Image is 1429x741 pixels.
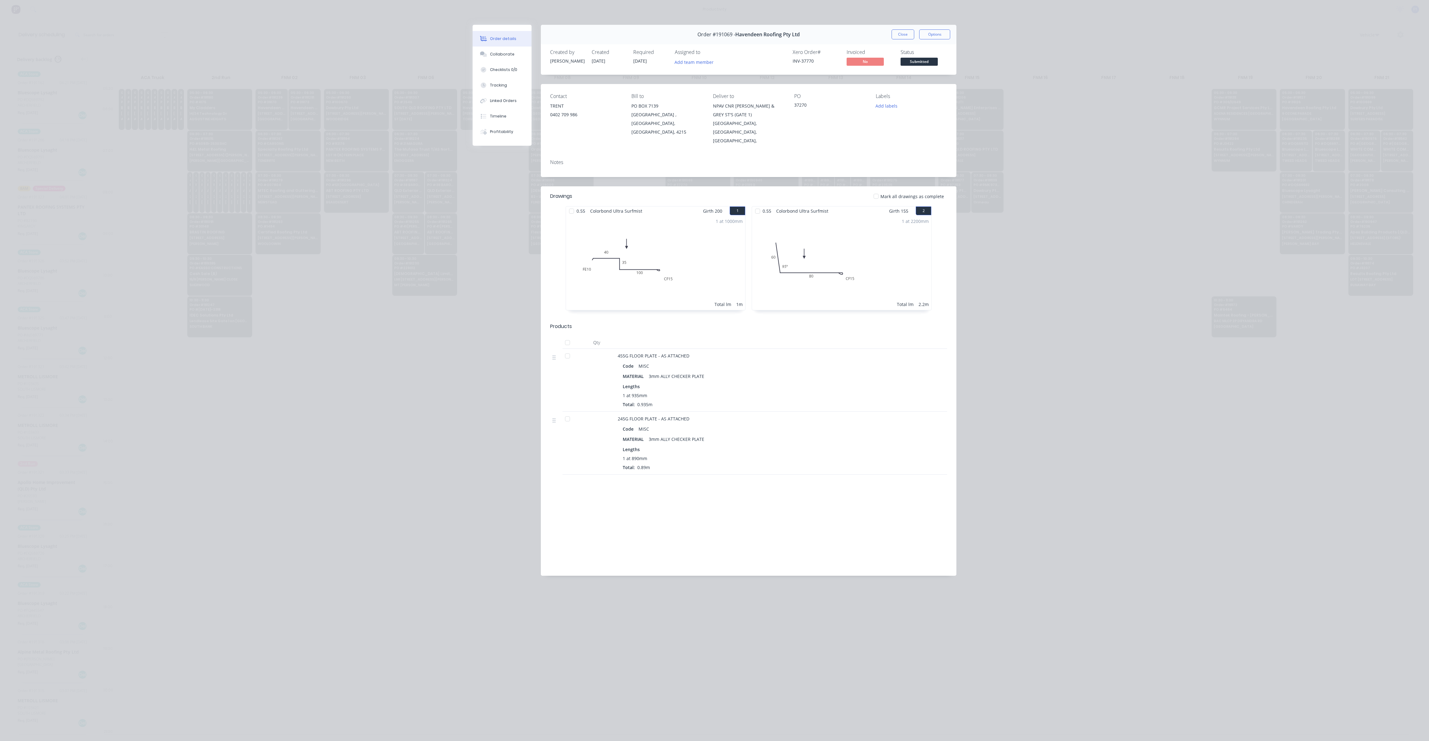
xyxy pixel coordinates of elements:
div: Products [550,323,572,330]
button: 2 [916,206,931,215]
span: 0.55 [574,206,588,215]
div: [PERSON_NAME] [550,58,584,64]
span: 1 at 935mm [623,392,647,399]
div: PO [794,93,866,99]
button: Add labels [872,102,901,110]
div: 3mm ALLY CHECKER PLATE [646,435,707,444]
div: Contact [550,93,621,99]
span: Girth 200 [703,206,722,215]
span: 455G FLOOR PLATE - AS ATTACHED [618,353,689,359]
button: Linked Orders [473,93,532,109]
div: Created [592,49,626,55]
div: TRENT0402 709 986 [550,102,621,122]
div: MATERIAL [623,435,646,444]
button: Order details [473,31,532,47]
button: Close [892,29,914,39]
div: Bill to [631,93,703,99]
div: 1 at 1000mm [716,218,743,224]
div: Xero Order # [793,49,839,55]
span: [DATE] [633,58,647,64]
div: Code [623,424,636,433]
div: 0402 709 986 [550,110,621,119]
div: NPAV CNR [PERSON_NAME] & GREY ST'S (GATE 1) [713,102,784,119]
span: 0.89m [635,464,652,470]
div: [GEOGRAPHIC_DATA], [GEOGRAPHIC_DATA], [GEOGRAPHIC_DATA], [713,119,784,145]
span: No [847,58,884,65]
span: Total: [623,464,635,470]
div: PO BOX 7139 [631,102,703,110]
div: 060CF158095º1 at 2200mmTotal lm2.2m [752,215,931,310]
span: Mark all drawings as complete [880,193,944,200]
div: Order details [490,36,516,42]
div: 0FE104035CF151001 at 1000mmTotal lm1m [566,215,745,310]
div: 37270 [794,102,866,110]
span: Havendeen Roofing Pty Ltd [735,32,800,38]
div: Checklists 0/0 [490,67,517,73]
div: 1 at 2200mm [902,218,929,224]
span: [DATE] [592,58,605,64]
div: Timeline [490,113,506,119]
button: 1 [730,206,745,215]
span: 0.935m [635,402,655,407]
div: PO BOX 7139[GEOGRAPHIC_DATA] , [GEOGRAPHIC_DATA], [GEOGRAPHIC_DATA], 4215 [631,102,703,136]
div: Collaborate [490,51,514,57]
div: Status [901,49,947,55]
span: Colorbond Ultra Surfmist [774,206,831,215]
div: Assigned to [675,49,737,55]
div: MATERIAL [623,372,646,381]
button: Profitability [473,124,532,140]
div: NPAV CNR [PERSON_NAME] & GREY ST'S (GATE 1)[GEOGRAPHIC_DATA], [GEOGRAPHIC_DATA], [GEOGRAPHIC_DATA], [713,102,784,145]
span: Girth 155 [889,206,908,215]
div: Total lm [714,301,731,308]
span: Total: [623,402,635,407]
span: Colorbond Ultra Surfmist [588,206,645,215]
span: 0.55 [760,206,774,215]
button: Timeline [473,109,532,124]
div: Deliver to [713,93,784,99]
div: MISC [636,424,652,433]
div: Profitability [490,129,513,135]
div: Linked Orders [490,98,517,104]
div: Total lm [897,301,914,308]
button: Submitted [901,58,938,67]
div: 1m [736,301,743,308]
button: Add team member [675,58,717,66]
div: 3mm ALLY CHECKER PLATE [646,372,707,381]
span: Order #191069 - [697,32,735,38]
div: Notes [550,159,947,165]
div: TRENT [550,102,621,110]
span: 245G FLOOR PLATE - AS ATTACHED [618,416,689,422]
div: Required [633,49,667,55]
button: Checklists 0/0 [473,62,532,78]
div: INV-37770 [793,58,839,64]
div: Created by [550,49,584,55]
button: Options [919,29,950,39]
span: Lengths [623,446,640,453]
div: Drawings [550,193,572,200]
span: 1 at 890mm [623,455,647,462]
span: Lengths [623,383,640,390]
div: Code [623,362,636,370]
button: Collaborate [473,47,532,62]
div: 2.2m [919,301,929,308]
button: Add team member [671,58,717,66]
div: Labels [876,93,947,99]
div: Invoiced [847,49,893,55]
div: Tracking [490,82,507,88]
div: [GEOGRAPHIC_DATA] , [GEOGRAPHIC_DATA], [GEOGRAPHIC_DATA], 4215 [631,110,703,136]
div: Qty [578,336,615,349]
div: MISC [636,362,652,370]
span: Submitted [901,58,938,65]
button: Tracking [473,78,532,93]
